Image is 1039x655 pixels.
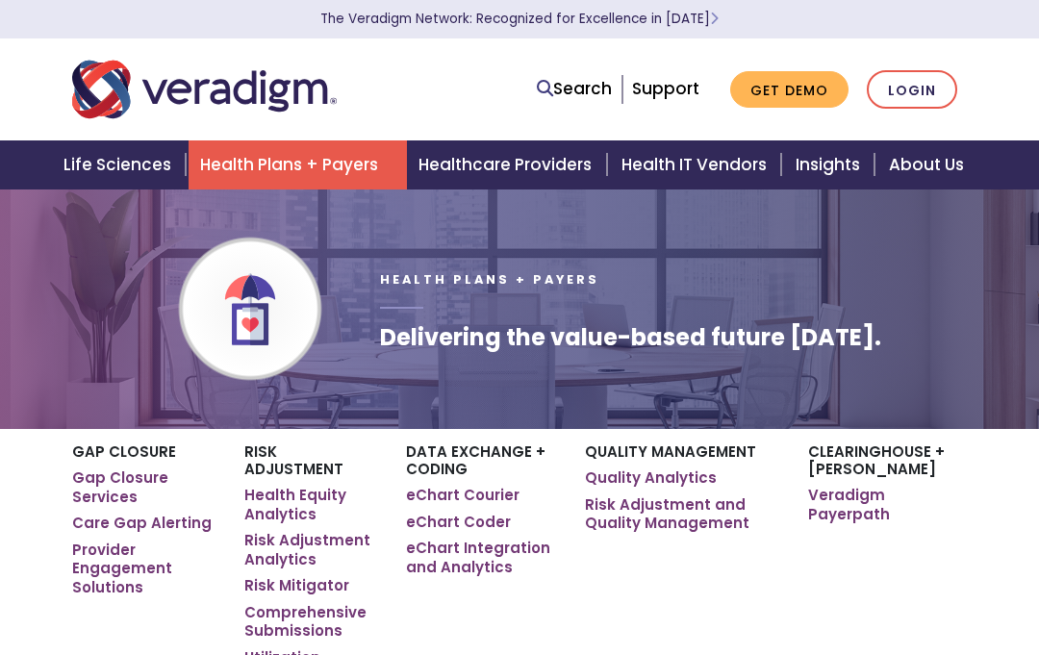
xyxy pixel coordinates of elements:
[320,10,719,28] a: The Veradigm Network: Recognized for Excellence in [DATE]Learn More
[877,140,987,189] a: About Us
[537,76,612,102] a: Search
[244,576,349,595] a: Risk Mitigator
[72,514,212,533] a: Care Gap Alerting
[585,495,779,533] a: Risk Adjustment and Quality Management
[610,140,784,189] a: Health IT Vendors
[244,486,377,523] a: Health Equity Analytics
[72,58,337,121] img: Veradigm logo
[72,541,215,597] a: Provider Engagement Solutions
[585,468,717,488] a: Quality Analytics
[244,531,377,568] a: Risk Adjustment Analytics
[380,324,881,352] h1: Delivering the value-based future [DATE].
[784,140,877,189] a: Insights
[632,77,699,100] a: Support
[406,486,519,505] a: eChart Courier
[407,140,609,189] a: Healthcare Providers
[244,603,377,641] a: Comprehensive Submissions
[406,539,557,576] a: eChart Integration and Analytics
[189,140,407,189] a: Health Plans + Payers
[380,271,599,288] span: Health Plans + Payers
[72,468,215,506] a: Gap Closure Services
[52,140,189,189] a: Life Sciences
[710,10,719,28] span: Learn More
[867,70,957,110] a: Login
[730,71,849,109] a: Get Demo
[808,486,967,523] a: Veradigm Payerpath
[406,513,511,532] a: eChart Coder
